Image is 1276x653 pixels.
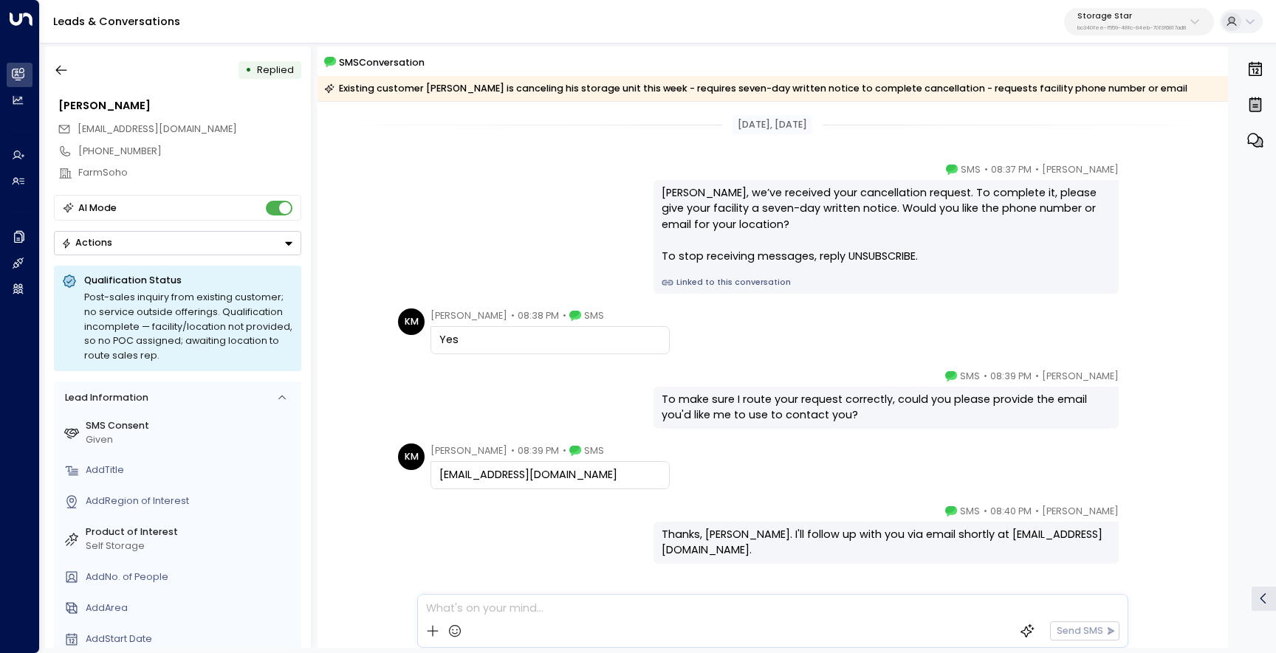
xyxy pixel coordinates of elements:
[84,274,293,287] p: Qualification Status
[584,308,604,323] span: SMS
[984,369,987,384] span: •
[60,391,148,405] div: Lead Information
[1125,369,1151,395] img: 120_headshot.jpg
[84,290,293,363] div: Post-sales inquiry from existing customer; no service outside offerings. Qualification incomplete...
[439,332,661,348] div: Yes
[86,433,296,447] div: Given
[733,115,812,134] div: [DATE], [DATE]
[1125,504,1151,531] img: 120_headshot.jpg
[563,308,566,323] span: •
[439,467,661,483] div: [EMAIL_ADDRESS][DOMAIN_NAME]
[662,527,1111,559] div: Thanks, [PERSON_NAME]. I'll follow up with you via email shortly at [EMAIL_ADDRESS][DOMAIN_NAME].
[511,443,515,458] span: •
[61,237,112,249] div: Actions
[518,308,559,323] span: 08:38 PM
[245,58,252,82] div: •
[1035,162,1039,177] span: •
[662,392,1111,424] div: To make sure I route your request correctly, could you please provide the email you'd like me to ...
[961,162,981,177] span: SMS
[431,443,507,458] span: [PERSON_NAME]
[1042,369,1119,384] span: [PERSON_NAME]
[1035,369,1039,384] span: •
[662,185,1111,265] div: [PERSON_NAME], we’ve received your cancellation request. To complete it, please give your facilit...
[86,463,296,477] div: AddTitle
[78,145,301,159] div: [PHONE_NUMBER]
[1077,25,1186,31] p: bc340fee-f559-48fc-84eb-70f3f6817ad8
[518,443,559,458] span: 08:39 PM
[398,308,425,335] div: KM
[990,369,1032,384] span: 08:39 PM
[54,231,301,255] div: Button group with a nested menu
[78,201,117,215] div: AI Mode
[511,308,515,323] span: •
[86,632,296,646] div: AddStart Date
[1035,504,1039,519] span: •
[58,98,301,114] div: [PERSON_NAME]
[990,504,1032,519] span: 08:40 PM
[86,601,296,615] div: AddArea
[984,504,987,519] span: •
[1125,162,1151,189] img: 120_headshot.jpg
[960,504,980,519] span: SMS
[324,81,1187,96] div: Existing customer [PERSON_NAME] is canceling his storage unit this week - requires seven-day writ...
[1064,8,1214,35] button: Storage Starbc340fee-f559-48fc-84eb-70f3f6817ad8
[339,55,425,70] span: SMS Conversation
[991,162,1032,177] span: 08:37 PM
[984,162,988,177] span: •
[960,369,980,384] span: SMS
[78,122,237,135] span: [EMAIL_ADDRESS][DOMAIN_NAME]
[1077,12,1186,21] p: Storage Star
[398,443,425,470] div: KM
[662,277,1111,289] a: Linked to this conversation
[584,443,604,458] span: SMS
[1042,162,1119,177] span: [PERSON_NAME]
[257,63,294,76] span: Replied
[1042,504,1119,519] span: [PERSON_NAME]
[86,539,296,553] div: Self Storage
[563,443,566,458] span: •
[86,419,296,433] label: SMS Consent
[86,494,296,508] div: AddRegion of Interest
[54,231,301,255] button: Actions
[78,166,301,180] div: FarmSoho
[86,570,296,584] div: AddNo. of People
[431,308,507,323] span: [PERSON_NAME]
[78,122,237,137] span: prgolden@aol.com
[86,525,296,539] label: Product of Interest
[53,14,180,29] a: Leads & Conversations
